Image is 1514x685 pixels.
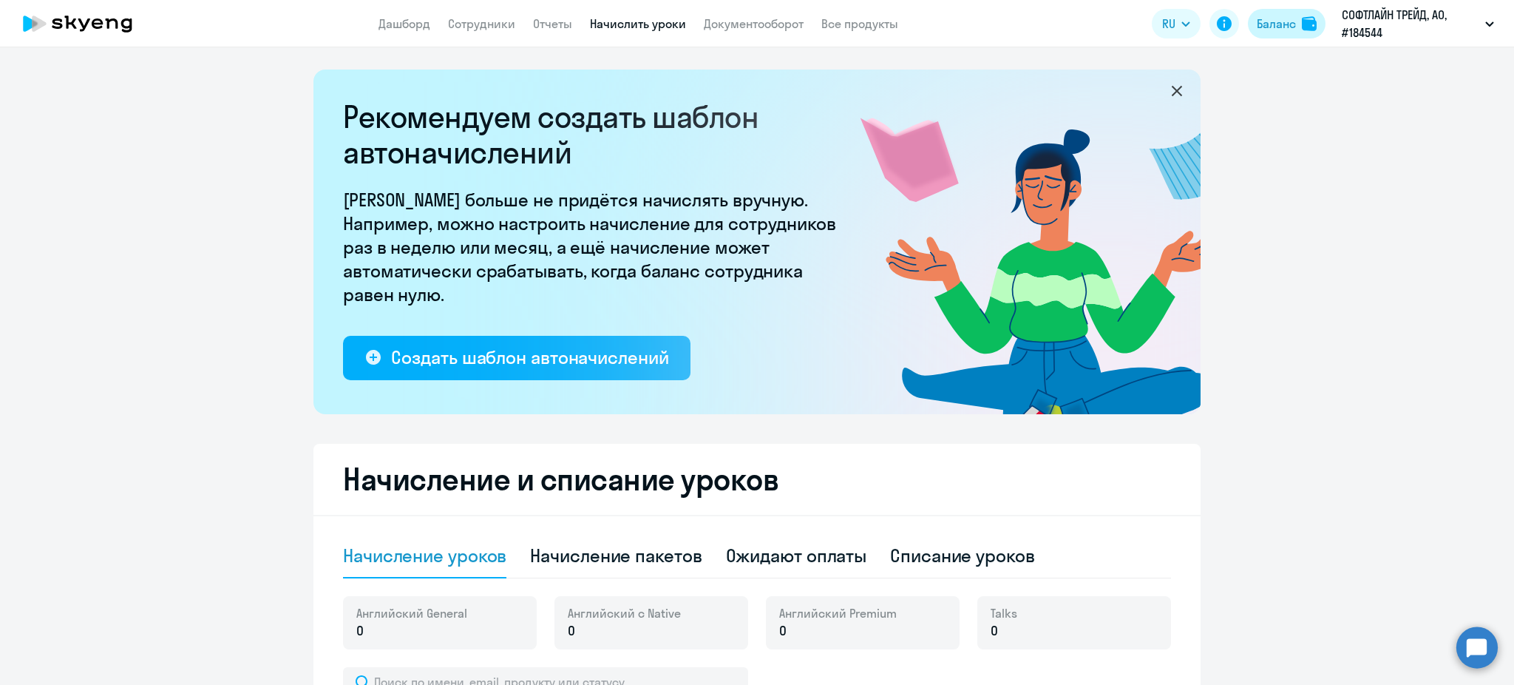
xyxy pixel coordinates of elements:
[1152,9,1201,38] button: RU
[779,605,897,621] span: Английский Premium
[991,621,998,641] span: 0
[890,544,1035,567] div: Списание уроков
[343,188,846,306] p: [PERSON_NAME] больше не придётся начислять вручную. Например, можно настроить начисление для сотр...
[704,16,804,31] a: Документооборот
[391,345,668,369] div: Создать шаблон автоначислений
[1257,15,1296,33] div: Баланс
[1342,6,1479,41] p: СОФТЛАЙН ТРЕЙД, АО, #184544
[343,336,690,380] button: Создать шаблон автоначислений
[726,544,867,567] div: Ожидают оплаты
[991,605,1017,621] span: Talks
[568,605,681,621] span: Английский с Native
[343,99,846,170] h2: Рекомендуем создать шаблон автоначислений
[1302,16,1317,31] img: balance
[343,544,506,567] div: Начисление уроков
[590,16,686,31] a: Начислить уроки
[779,621,787,641] span: 0
[356,605,467,621] span: Английский General
[378,16,430,31] a: Дашборд
[1248,9,1325,38] button: Балансbalance
[1162,15,1175,33] span: RU
[530,544,702,567] div: Начисление пакетов
[533,16,572,31] a: Отчеты
[568,621,575,641] span: 0
[821,16,898,31] a: Все продукты
[1334,6,1501,41] button: СОФТЛАЙН ТРЕЙД, АО, #184544
[343,462,1171,497] h2: Начисление и списание уроков
[356,621,364,641] span: 0
[448,16,515,31] a: Сотрудники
